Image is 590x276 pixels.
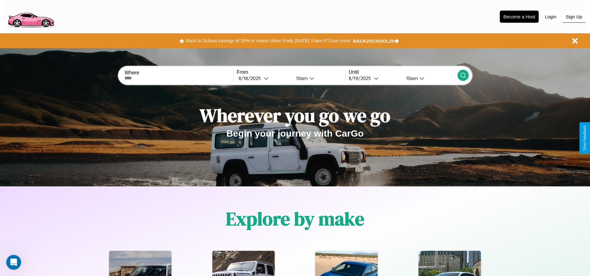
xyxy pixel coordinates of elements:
div: Give Feedback [583,125,587,151]
button: Back to School savings of 20% in select cities! Ends [DATE] 10am PT.Use code: [184,36,353,45]
button: 10am [291,75,346,82]
div: 10am [293,75,309,81]
div: 8 / 19 / 2025 [349,75,374,81]
div: 8 / 18 / 2025 [239,75,264,81]
button: Sign Up [563,11,585,23]
h1: Explore by make [226,206,364,232]
button: Login [542,11,560,22]
div: 10am [403,75,420,81]
b: BACK2SCHOOL20 [353,38,394,44]
button: 8/18/2025 [237,75,291,82]
button: 10am [401,75,458,82]
iframe: Intercom live chat [6,255,21,270]
label: From [237,69,345,75]
button: Become a Host [500,11,539,23]
img: logo [5,3,57,29]
label: Until [349,69,457,75]
label: Where [124,70,233,76]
